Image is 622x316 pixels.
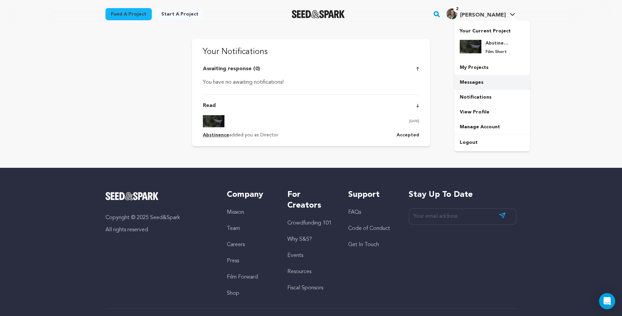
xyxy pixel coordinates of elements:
[227,242,245,247] a: Careers
[454,75,530,90] a: Messages
[287,189,334,211] h5: For Creators
[105,214,213,222] p: Copyright © 2025 Seed&Spark
[227,258,239,264] a: Press
[105,8,152,20] a: Fund a project
[348,242,379,247] a: Get In Touch
[348,226,390,231] a: Code of Conduct
[203,133,229,137] a: Abstinence
[409,208,517,225] input: Your email address
[485,49,510,55] p: Film Short
[397,131,419,139] p: Accepted
[447,8,506,19] div: Inna S.'s Profile
[203,65,260,73] p: Awaiting response (0)
[292,10,345,18] a: Seed&Spark Homepage
[227,189,274,200] h5: Company
[409,118,419,125] p: [DATE]
[203,115,224,127] img: project image
[454,120,530,134] a: Manage Account
[227,210,244,215] a: Mission
[287,253,303,258] a: Events
[409,189,517,200] h5: Stay up to date
[348,210,361,215] a: FAQs
[105,226,213,234] p: All rights reserved
[454,135,530,150] a: Logout
[485,40,510,47] h4: Abstinence
[292,10,345,18] img: Seed&Spark Logo Dark Mode
[287,237,312,242] a: Why S&S?
[454,60,530,75] a: My Projects
[348,189,395,200] h5: Support
[287,285,323,291] a: Fiscal Sponsors
[287,269,311,274] a: Resources
[203,131,278,139] p: added you as Director
[453,6,461,12] span: 2
[460,12,506,18] span: [PERSON_NAME]
[156,8,204,20] a: Start a project
[445,7,517,19] a: Inna S.'s Profile
[460,25,525,34] p: Your Current Project
[105,192,213,200] a: Seed&Spark Homepage
[227,291,239,296] a: Shop
[105,192,159,200] img: Seed&Spark Logo
[460,40,481,53] img: 8e2ff080d80a66d8.jpg
[227,274,258,280] a: Film Forward
[203,78,419,86] div: You have no awaiting notifications!
[447,8,457,19] img: 046c3a4b0dd6660e.jpg
[460,25,525,60] a: Your Current Project Abstinence Film Short
[454,105,530,120] a: View Profile
[287,220,332,226] a: Crowdfunding 101
[227,226,240,231] a: Team
[203,46,419,58] p: Your Notifications
[454,90,530,105] a: Notifications
[203,102,216,110] p: Read
[599,293,615,309] div: Open Intercom Messenger
[445,7,517,21] span: Inna S.'s Profile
